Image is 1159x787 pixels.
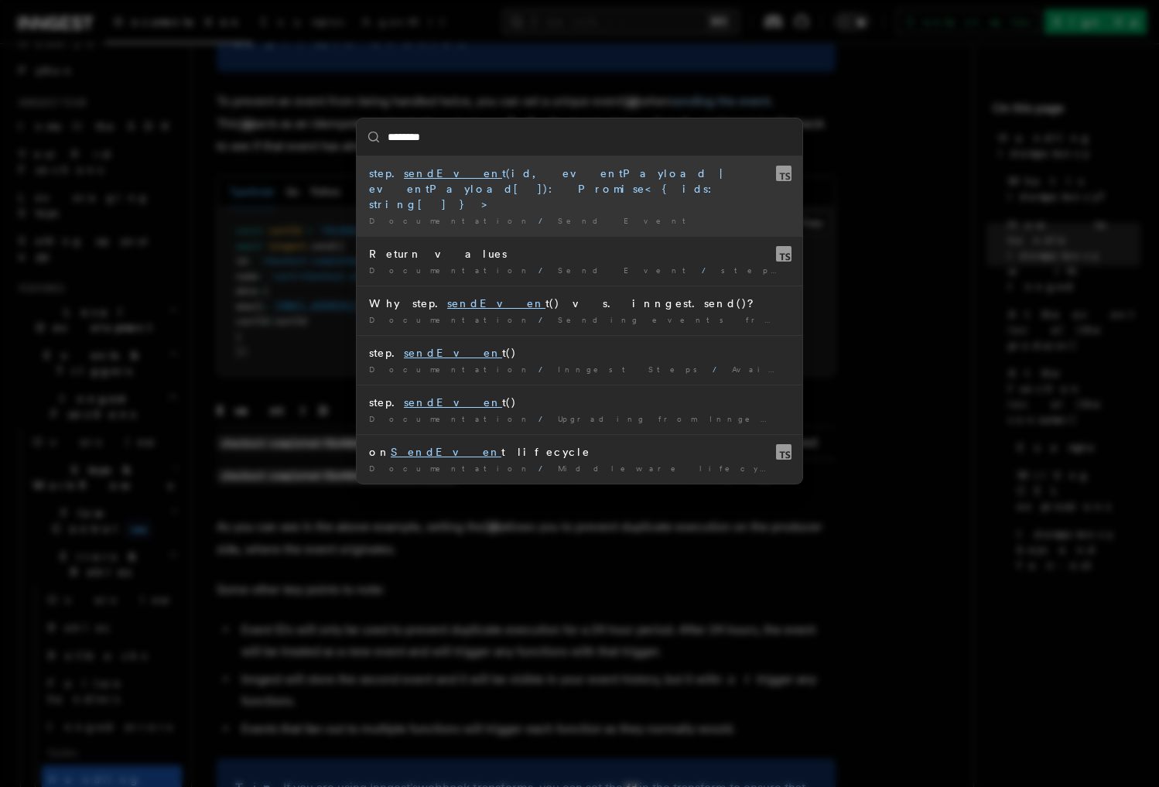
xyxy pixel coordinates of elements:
[369,464,532,473] span: Documentation
[538,464,552,473] span: /
[558,315,902,324] span: Sending events from functions
[538,315,552,324] span: /
[732,364,986,374] span: Available Step Methods
[404,167,502,180] mark: sendEven
[369,216,532,225] span: Documentation
[369,315,532,324] span: Documentation
[369,296,790,311] div: Why step. t() vs. inngest.send()?
[369,444,790,460] div: on t lifecycle
[404,347,502,359] mark: sendEven
[369,395,790,410] div: step. t()
[369,414,532,423] span: Documentation
[369,265,532,275] span: Documentation
[538,265,552,275] span: /
[369,345,790,361] div: step. t()
[538,364,552,374] span: /
[558,216,696,225] span: Send Event
[558,364,706,374] span: Inngest Steps
[447,297,545,310] mark: sendEven
[558,414,956,423] span: Upgrading from Inngest SDK v2 to v3
[369,364,532,374] span: Documentation
[538,216,552,225] span: /
[558,265,696,275] span: Send Event
[558,464,902,473] span: Middleware lifecycle v2.0.0+
[702,265,715,275] span: /
[404,396,502,409] mark: sendEven
[369,166,790,212] div: step. t(id, eventPayload | eventPayload[]): Promise<{ ids: string[] }>
[713,364,726,374] span: /
[538,414,552,423] span: /
[391,446,501,458] mark: SendEven
[369,246,790,262] div: Return values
